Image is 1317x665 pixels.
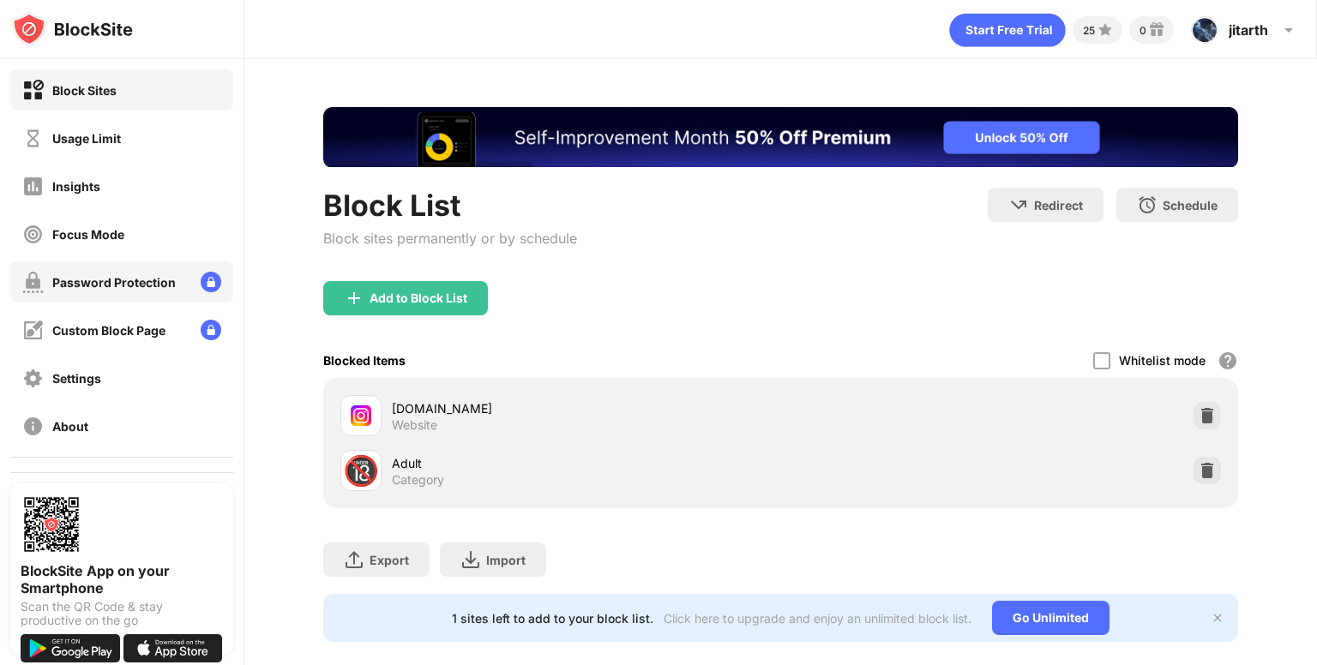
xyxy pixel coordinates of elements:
[486,553,526,567] div: Import
[351,405,371,426] img: favicons
[21,494,82,555] img: options-page-qr-code.png
[22,320,44,341] img: customize-block-page-off.svg
[21,634,120,662] img: get-it-on-google-play.svg
[52,179,100,194] div: Insights
[370,553,409,567] div: Export
[1163,198,1218,213] div: Schedule
[52,131,121,146] div: Usage Limit
[392,454,780,472] div: Adult
[22,128,44,149] img: time-usage-off.svg
[52,227,124,242] div: Focus Mode
[343,453,379,488] div: 🔞
[12,12,133,46] img: logo-blocksite.svg
[201,320,221,340] img: lock-menu.svg
[1211,611,1224,625] img: x-button.svg
[1191,16,1218,44] img: ACg8ocLnFnXTfIsF7LTAnNInbpauXqp5YAtklB6jJvQG5f-9cBe6137qnQ=s96-c
[992,601,1110,635] div: Go Unlimited
[392,472,444,488] div: Category
[1146,20,1167,40] img: reward-small.svg
[22,80,44,101] img: block-on.svg
[21,562,223,596] div: BlockSite App on your Smartphone
[323,107,1238,167] iframe: Banner
[52,323,165,338] div: Custom Block Page
[22,224,44,245] img: focus-off.svg
[52,419,88,434] div: About
[22,368,44,389] img: settings-off.svg
[323,188,577,223] div: Block List
[392,399,780,417] div: [DOMAIN_NAME]
[21,600,223,627] div: Scan the QR Code & stay productive on the go
[664,611,971,626] div: Click here to upgrade and enjoy an unlimited block list.
[52,83,117,98] div: Block Sites
[201,272,221,292] img: lock-menu.svg
[1140,24,1146,37] div: 0
[52,275,176,290] div: Password Protection
[52,371,101,386] div: Settings
[123,634,223,662] img: download-on-the-app-store.svg
[323,353,406,368] div: Blocked Items
[1229,21,1268,39] div: jitarth
[949,13,1066,47] div: animation
[1034,198,1083,213] div: Redirect
[392,417,437,433] div: Website
[1095,20,1116,40] img: points-small.svg
[1119,353,1206,368] div: Whitelist mode
[323,230,577,247] div: Block sites permanently or by schedule
[370,291,467,305] div: Add to Block List
[22,176,44,197] img: insights-off.svg
[452,611,653,626] div: 1 sites left to add to your block list.
[1083,24,1095,37] div: 25
[22,272,44,293] img: password-protection-off.svg
[22,416,44,437] img: about-off.svg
